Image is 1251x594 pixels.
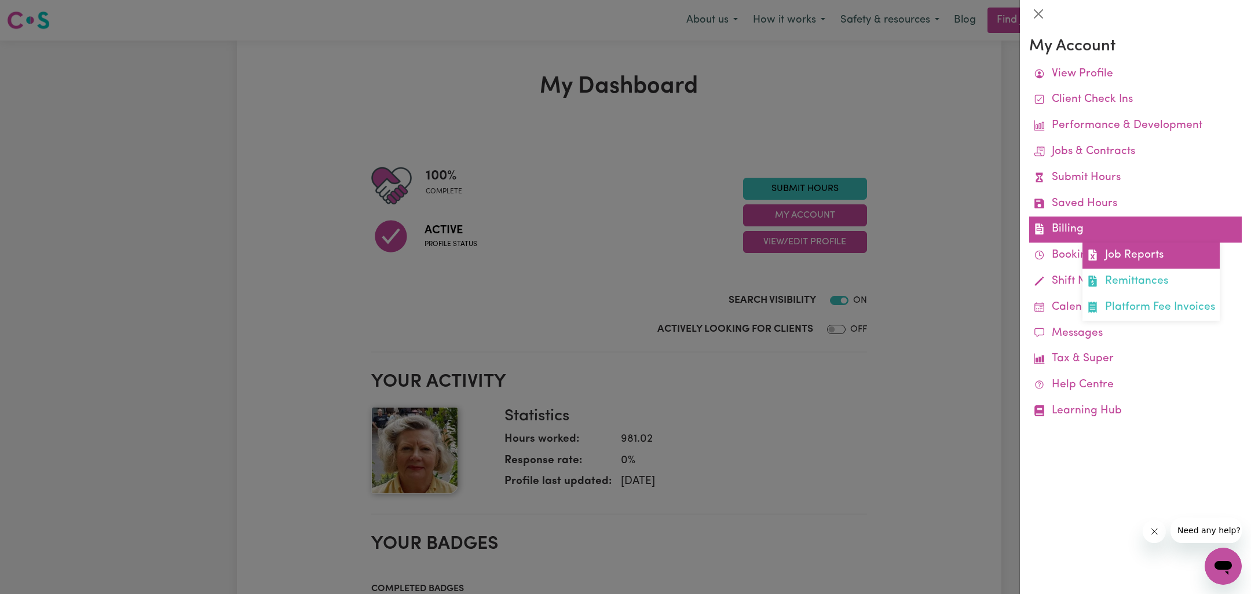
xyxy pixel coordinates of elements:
iframe: Close message [1143,520,1166,543]
a: Submit Hours [1029,165,1242,191]
a: Saved Hours [1029,191,1242,217]
a: Performance & Development [1029,113,1242,139]
a: Learning Hub [1029,398,1242,424]
h3: My Account [1029,37,1242,57]
a: Job Reports [1082,243,1220,269]
a: Bookings [1029,243,1242,269]
a: Shift Notes [1029,269,1242,295]
a: Remittances [1082,269,1220,295]
a: Help Centre [1029,372,1242,398]
a: Client Check Ins [1029,87,1242,113]
button: Close [1029,5,1048,23]
a: Messages [1029,321,1242,347]
a: Tax & Super [1029,346,1242,372]
a: Calendar [1029,295,1242,321]
iframe: Message from company [1170,518,1242,543]
a: BillingJob ReportsRemittancesPlatform Fee Invoices [1029,217,1242,243]
a: View Profile [1029,61,1242,87]
a: Jobs & Contracts [1029,139,1242,165]
iframe: Button to launch messaging window [1205,548,1242,585]
a: Platform Fee Invoices [1082,295,1220,321]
